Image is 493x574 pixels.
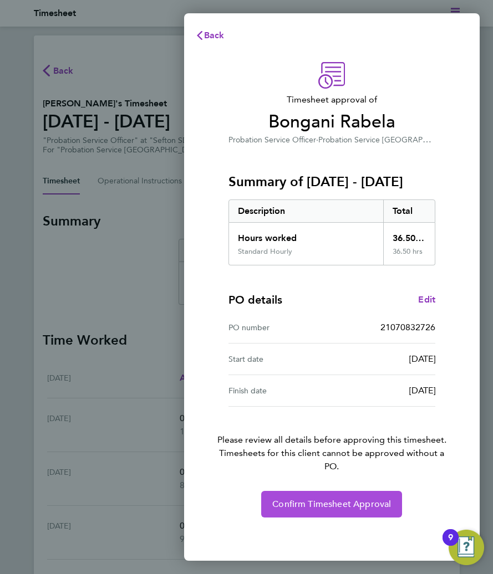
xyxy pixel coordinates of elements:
[204,30,225,40] span: Back
[215,407,449,473] p: Please review all details before approving this timesheet.
[228,384,332,397] div: Finish date
[261,491,402,517] button: Confirm Timesheet Approval
[228,93,435,106] span: Timesheet approval of
[228,173,435,191] h3: Summary of [DATE] - [DATE]
[383,223,435,247] div: 36.50 hrs
[418,294,435,305] span: Edit
[215,447,449,473] span: Timesheets for this client cannot be approved without a PO.
[272,499,391,510] span: Confirm Timesheet Approval
[229,223,384,247] div: Hours worked
[332,384,435,397] div: [DATE]
[228,199,435,265] div: Summary of 25 - 31 Aug 2025
[228,352,332,366] div: Start date
[316,135,318,145] span: ·
[238,247,292,256] div: Standard Hourly
[228,111,435,133] span: Bongani Rabela
[229,200,384,222] div: Description
[383,247,435,265] div: 36.50 hrs
[184,24,236,47] button: Back
[332,352,435,366] div: [DATE]
[383,200,435,222] div: Total
[228,292,282,307] h4: PO details
[228,321,332,334] div: PO number
[449,530,484,565] button: Open Resource Center, 9 new notifications
[318,134,461,145] span: Probation Service [GEOGRAPHIC_DATA]
[380,322,435,332] span: 21070832726
[418,293,435,306] a: Edit
[228,135,316,145] span: Probation Service Officer
[448,537,453,552] div: 9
